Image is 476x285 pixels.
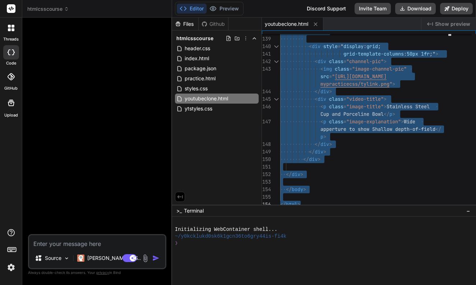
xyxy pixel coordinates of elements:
span: practice.html [184,74,216,83]
div: Discord Support [302,3,350,14]
span: " [341,43,343,49]
button: Editor [177,4,207,14]
span: package.json [184,64,217,73]
span: styles.css [184,84,208,93]
img: Claude 4 Sonnet [77,255,84,262]
span: div [292,171,300,177]
span: </ [315,88,320,95]
div: 139 [262,35,271,43]
span: Cup and Porceline Bowl [320,111,384,117]
div: 140 [262,43,271,50]
span: > [392,81,395,87]
span: class [329,58,343,65]
p: Always double-check its answers. Your in Bind [28,269,166,276]
span: > [318,156,320,162]
span: src [320,73,329,80]
span: > [329,141,332,147]
span: div [315,148,323,155]
span: [URL][DOMAIN_NAME] [335,73,387,80]
span: div [318,96,326,102]
span: Terminal [184,207,204,214]
span: = [329,73,332,80]
span: >_ [176,207,182,214]
span: </ [309,148,315,155]
div: 147 [262,118,271,125]
span: > [300,171,303,177]
div: 146 [262,103,271,110]
span: : [364,43,366,49]
span: p [323,118,326,125]
span: < [320,103,323,110]
span: class [329,103,343,110]
div: 155 [262,193,271,201]
span: < [309,43,312,49]
div: Click to collapse the range. [272,58,281,65]
span: ytstyles.css [184,104,213,113]
div: 154 [262,186,271,193]
div: 153 [262,178,271,186]
span: "image-title" [346,103,384,110]
div: 150 [262,156,271,163]
span: style [323,43,338,49]
span: > [323,148,326,155]
span: class [329,118,343,125]
img: icon [152,255,160,262]
p: [PERSON_NAME] 4 S.. [87,255,141,262]
label: threads [3,36,19,42]
div: 152 [262,171,271,178]
span: p [323,103,326,110]
span: 1fr [421,51,430,57]
span: youtubeclone.html [184,94,229,103]
span: apperture to show Shallow depth-of-field [320,126,435,132]
span: class [329,96,343,102]
span: grid-template-columns [343,51,404,57]
span: = [349,66,352,72]
span: 50px [407,51,418,57]
img: settings [5,261,17,274]
span: </ [286,171,292,177]
span: > [392,111,395,117]
span: = [343,103,346,110]
div: 148 [262,141,271,148]
div: 142 [262,58,271,65]
span: </ [303,156,309,162]
span: "video-title" [346,96,384,102]
span: > [401,118,404,125]
span: </ [280,201,286,208]
button: Invite Team [355,3,391,14]
span: > [329,88,332,95]
div: 141 [262,50,271,58]
button: − [465,205,472,217]
span: Wide [404,118,415,125]
span: > [323,133,326,140]
button: Preview [207,4,242,14]
span: > [297,201,300,208]
span: > [384,58,387,65]
span: html [286,201,297,208]
span: </ [384,111,389,117]
span: body [292,186,303,193]
span: div [320,141,329,147]
span: p [320,133,323,140]
span: : [404,51,407,57]
span: < [320,66,323,72]
span: ;" [430,51,435,57]
span: div [309,156,318,162]
button: Deploy [440,3,473,14]
span: Initializing WebContainer shell... [175,226,277,233]
span: " [332,73,335,80]
span: div [320,88,329,95]
span: grid [366,43,378,49]
span: htmlcsscourse [176,35,213,42]
label: Upload [4,112,18,118]
div: Files [172,20,198,28]
span: " [389,81,392,87]
span: header.css [184,44,211,53]
span: </ [315,141,320,147]
label: code [6,60,16,66]
div: 151 [262,163,271,171]
span: "image-explanation" [346,118,401,125]
span: </ [435,126,441,132]
img: Pick Models [64,255,70,261]
span: youtubeclone.html [265,20,308,28]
